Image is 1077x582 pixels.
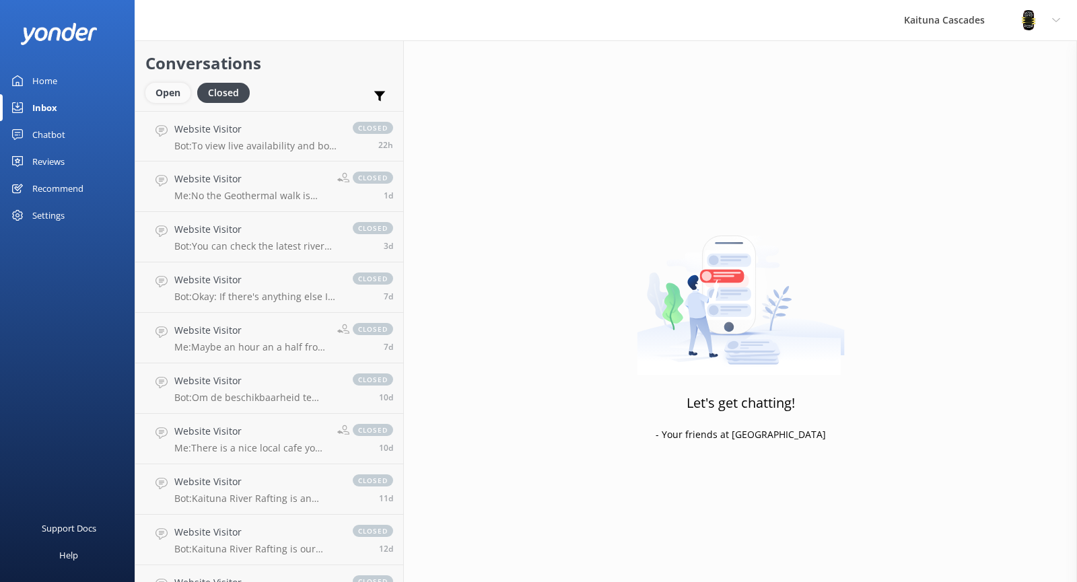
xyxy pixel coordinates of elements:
h2: Conversations [145,50,393,76]
span: closed [353,222,393,234]
img: artwork of a man stealing a conversation from at giant smartphone [637,207,845,375]
span: Sep 16 2025 05:49pm (UTC +12:00) Pacific/Auckland [379,442,393,453]
div: Help [59,542,78,569]
h4: Website Visitor [174,172,327,186]
h4: Website Visitor [174,373,339,388]
div: Chatbot [32,121,65,148]
img: yonder-white-logo.png [20,23,98,45]
p: Bot: Om de beschikbaarheid te bekijken en je River Rafting avontuur te boeken, [PERSON_NAME] tere... [174,392,339,404]
a: Website VisitorMe:Maybe an hour an a half from [GEOGRAPHIC_DATA].closed7d [135,313,403,363]
p: Me: No the Geothermal walk is not included but you can ad that option in the day if you want it. [174,190,327,202]
span: Sep 20 2025 08:58am (UTC +12:00) Pacific/Auckland [384,291,393,302]
p: Me: There is a nice local cafe you can walk to only 200m away from our kaituna rafting base [174,442,327,454]
div: Open [145,83,190,103]
a: Website VisitorBot:Kaituna River Rafting is an exciting Grade 5 white-water adventure in [GEOGRAP... [135,464,403,515]
p: Bot: To view live availability and book your River Rafting adventure, please visit [URL][DOMAIN_N... [174,140,339,152]
span: Sep 19 2025 08:34pm (UTC +12:00) Pacific/Auckland [384,341,393,353]
h4: Website Visitor [174,222,339,237]
h3: Let's get chatting! [687,392,795,414]
div: Support Docs [42,515,96,542]
span: closed [353,474,393,486]
div: Closed [197,83,250,103]
span: closed [353,424,393,436]
h4: Website Visitor [174,424,327,439]
div: Reviews [32,148,65,175]
span: Sep 26 2025 11:21am (UTC +12:00) Pacific/Auckland [384,190,393,201]
a: Closed [197,85,256,100]
span: closed [353,323,393,335]
span: closed [353,122,393,134]
a: Website VisitorMe:No the Geothermal walk is not included but you can ad that option in the day if... [135,161,403,212]
a: Website VisitorBot:To view live availability and book your River Rafting adventure, please visit ... [135,111,403,161]
h4: Website Visitor [174,474,339,489]
p: Bot: Kaituna River Rafting is an exciting Grade 5 white-water adventure in [GEOGRAPHIC_DATA], fea... [174,493,339,505]
p: Bot: You can check the latest river conditions anytime at [URL][DOMAIN_NAME]. [174,240,339,252]
a: Website VisitorMe:There is a nice local cafe you can walk to only 200m away from our kaituna raft... [135,414,403,464]
img: 802-1755650174.png [1018,10,1039,30]
a: Website VisitorBot:You can check the latest river conditions anytime at [URL][DOMAIN_NAME].closed3d [135,212,403,262]
span: Sep 17 2025 09:45am (UTC +12:00) Pacific/Auckland [379,392,393,403]
h4: Website Visitor [174,122,339,137]
p: Me: Maybe an hour an a half from [GEOGRAPHIC_DATA]. [174,341,327,353]
a: Open [145,85,197,100]
span: closed [353,373,393,386]
a: Website VisitorBot:Okay: If there's anything else I can help with, let me know!closed7d [135,262,403,313]
p: Bot: Okay: If there's anything else I can help with, let me know! [174,291,339,303]
a: Website VisitorBot:Kaituna River Rafting is our most popular trip, known for its epic rapids, [GE... [135,515,403,565]
p: Bot: Kaituna River Rafting is our most popular trip, known for its epic rapids, [GEOGRAPHIC_DATA]... [174,543,339,555]
p: - Your friends at [GEOGRAPHIC_DATA] [656,427,826,442]
span: closed [353,172,393,184]
a: Website VisitorBot:Om de beschikbaarheid te bekijken en je River Rafting avontuur te boeken, [PER... [135,363,403,414]
span: Sep 14 2025 04:51pm (UTC +12:00) Pacific/Auckland [379,543,393,554]
span: closed [353,525,393,537]
div: Home [32,67,57,94]
div: Recommend [32,175,83,202]
div: Inbox [32,94,57,121]
span: Sep 24 2025 09:58am (UTC +12:00) Pacific/Auckland [384,240,393,252]
h4: Website Visitor [174,272,339,287]
span: Sep 26 2025 12:48pm (UTC +12:00) Pacific/Auckland [378,139,393,151]
span: Sep 16 2025 11:03am (UTC +12:00) Pacific/Auckland [379,493,393,504]
h4: Website Visitor [174,525,339,540]
h4: Website Visitor [174,323,327,338]
span: closed [353,272,393,285]
div: Settings [32,202,65,229]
